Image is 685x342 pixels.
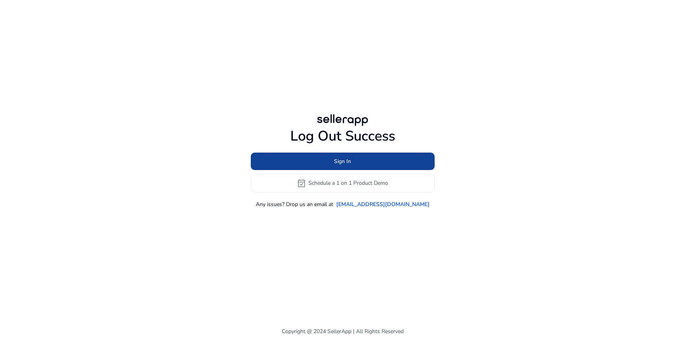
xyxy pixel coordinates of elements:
p: Any issues? Drop us an email at [256,200,333,208]
a: [EMAIL_ADDRESS][DOMAIN_NAME] [336,200,430,208]
button: Sign In [251,153,435,170]
span: event_available [297,179,306,188]
h1: Log Out Success [251,128,435,144]
span: Sign In [334,157,351,165]
button: event_availableSchedule a 1 on 1 Product Demo [251,174,435,192]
